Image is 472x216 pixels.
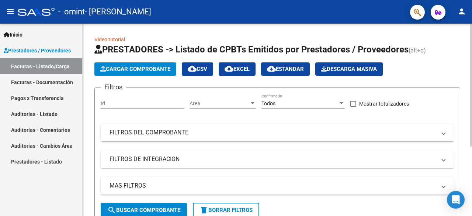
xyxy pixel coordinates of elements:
[267,64,276,73] mat-icon: cloud_download
[101,82,126,92] h3: Filtros
[447,191,465,209] div: Open Intercom Messenger
[85,4,151,20] span: - [PERSON_NAME]
[107,206,116,215] mat-icon: search
[457,7,466,16] mat-icon: person
[110,155,436,163] mat-panel-title: FILTROS DE INTEGRACION
[225,64,233,73] mat-icon: cloud_download
[101,177,454,195] mat-expansion-panel-header: MAS FILTROS
[107,207,180,213] span: Buscar Comprobante
[409,47,426,54] span: (alt+q)
[4,31,22,39] span: Inicio
[182,62,213,76] button: CSV
[321,66,377,72] span: Descarga Masiva
[101,150,454,168] mat-expansion-panel-header: FILTROS DE INTEGRACION
[219,62,256,76] button: EXCEL
[267,66,304,72] span: Estandar
[94,37,125,42] a: Video tutorial
[315,62,383,76] button: Descarga Masiva
[58,4,85,20] span: - omint
[101,124,454,141] mat-expansion-panel-header: FILTROS DEL COMPROBANTE
[4,47,71,55] span: Prestadores / Proveedores
[261,62,310,76] button: Estandar
[199,206,208,215] mat-icon: delete
[190,100,249,107] span: Area
[100,66,170,72] span: Cargar Comprobante
[188,64,197,73] mat-icon: cloud_download
[188,66,207,72] span: CSV
[225,66,250,72] span: EXCEL
[110,182,436,190] mat-panel-title: MAS FILTROS
[315,62,383,76] app-download-masive: Descarga masiva de comprobantes (adjuntos)
[199,207,253,213] span: Borrar Filtros
[6,7,15,16] mat-icon: menu
[94,62,176,76] button: Cargar Comprobante
[261,100,275,106] span: Todos
[110,128,436,137] mat-panel-title: FILTROS DEL COMPROBANTE
[94,44,409,55] span: PRESTADORES -> Listado de CPBTs Emitidos por Prestadores / Proveedores
[359,99,409,108] span: Mostrar totalizadores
